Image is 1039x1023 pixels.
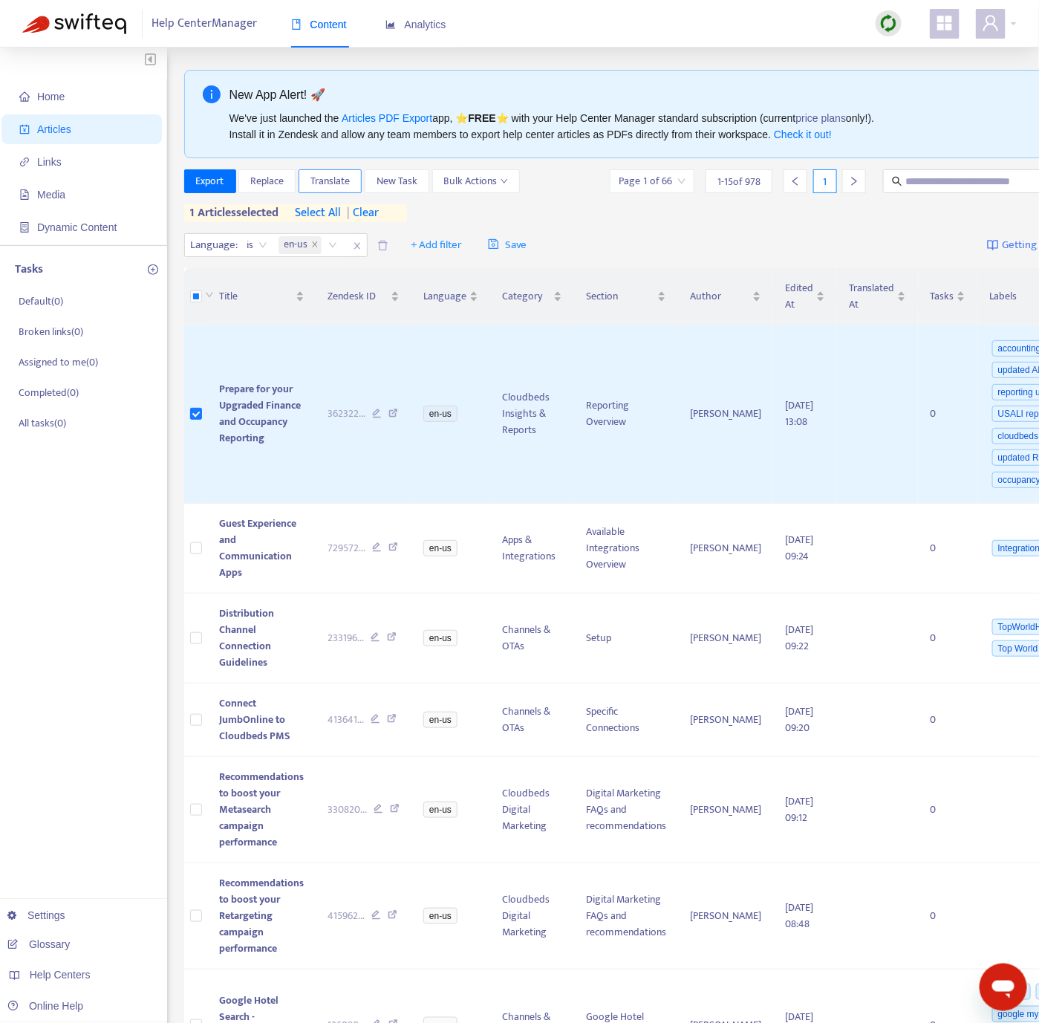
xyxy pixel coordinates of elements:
span: Category [502,288,550,305]
span: Zendesk ID [328,288,388,305]
span: Language [423,288,466,305]
span: Prepare for your Upgraded Finance and Occupancy Reporting [220,380,302,446]
p: Broken links ( 0 ) [19,324,83,340]
p: All tasks ( 0 ) [19,415,66,431]
span: 233196 ... [328,630,365,646]
span: right [849,176,859,186]
span: Bulk Actions [444,173,508,189]
td: Setup [574,594,678,683]
td: Reporting Overview [574,325,678,504]
td: [PERSON_NAME] [678,757,773,863]
span: [DATE] 09:12 [785,793,813,826]
span: Recommendations to boost your Metasearch campaign performance [220,768,304,851]
span: save [488,238,499,250]
span: Content [291,19,347,30]
span: 1 articles selected [184,204,279,222]
span: Translated At [849,280,894,313]
span: en-us [284,236,308,254]
span: account-book [19,124,30,134]
span: Title [220,288,293,305]
th: Category [490,268,574,325]
span: 330820 ... [328,802,368,818]
span: Language : [185,234,241,256]
span: container [19,222,30,233]
td: Cloudbeds Insights & Reports [490,325,574,504]
span: Section [586,288,654,305]
th: Title [208,268,316,325]
span: en-us [423,630,457,646]
span: 362322 ... [328,406,366,422]
span: Guest Experience and Communication Apps [220,515,297,581]
td: Cloudbeds Digital Marketing [490,757,574,863]
td: Apps & Integrations [490,504,574,594]
td: [PERSON_NAME] [678,683,773,757]
img: image-link [987,239,999,251]
span: [DATE] 09:24 [785,531,813,565]
b: FREE [468,112,495,124]
button: Translate [299,169,362,193]
th: Translated At [837,268,918,325]
span: info-circle [203,85,221,103]
span: Edited At [785,280,813,313]
p: Default ( 0 ) [19,293,63,309]
img: sync.dc5367851b00ba804db3.png [879,14,898,33]
span: en-us [279,236,322,254]
th: Zendesk ID [316,268,412,325]
span: Media [37,189,65,201]
span: file-image [19,189,30,200]
p: Tasks [15,261,43,279]
img: Swifteq [22,13,126,34]
span: down [501,178,508,185]
button: saveSave [477,233,538,257]
span: [DATE] 08:48 [785,899,813,932]
iframe: Button to launch messaging window [980,964,1027,1011]
td: [PERSON_NAME] [678,504,773,594]
span: home [19,91,30,102]
th: Tasks [918,268,977,325]
button: Replace [238,169,296,193]
span: Save [488,236,527,254]
span: 413641 ... [328,712,365,728]
span: appstore [936,14,954,32]
span: en-us [423,712,457,728]
span: Replace [250,173,284,189]
span: New Task [377,173,417,189]
span: Help Centers [30,969,91,981]
span: clear [342,204,379,222]
button: + Add filter [400,233,473,257]
td: Cloudbeds Digital Marketing [490,863,574,970]
span: 415962 ... [328,908,365,924]
a: price plans [796,112,847,124]
td: 0 [918,325,977,504]
span: Analytics [385,19,446,30]
td: 0 [918,594,977,683]
span: 1 - 15 of 978 [717,174,760,189]
td: Specific Connections [574,683,678,757]
td: 0 [918,757,977,863]
span: [DATE] 13:08 [785,397,813,430]
a: Settings [7,909,65,921]
span: user [982,14,1000,32]
span: book [291,19,302,30]
span: close [348,237,367,255]
td: 0 [918,863,977,970]
td: [PERSON_NAME] [678,594,773,683]
td: 0 [918,683,977,757]
span: [DATE] 09:20 [785,703,813,736]
span: + Add filter [411,236,462,254]
span: Recommendations to boost your Retargeting campaign performance [220,874,304,957]
td: [PERSON_NAME] [678,863,773,970]
span: Home [37,91,65,103]
span: plus-circle [148,264,158,275]
button: New Task [365,169,429,193]
p: Assigned to me ( 0 ) [19,354,98,370]
span: Articles [37,123,71,135]
td: Digital Marketing FAQs and recommendations [574,757,678,863]
span: delete [377,240,388,251]
div: 1 [813,169,837,193]
span: area-chart [385,19,396,30]
span: [DATE] 09:22 [785,621,813,655]
td: [PERSON_NAME] [678,325,773,504]
td: Digital Marketing FAQs and recommendations [574,863,678,970]
span: Distribution Channel Connection Guidelines [220,605,275,671]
